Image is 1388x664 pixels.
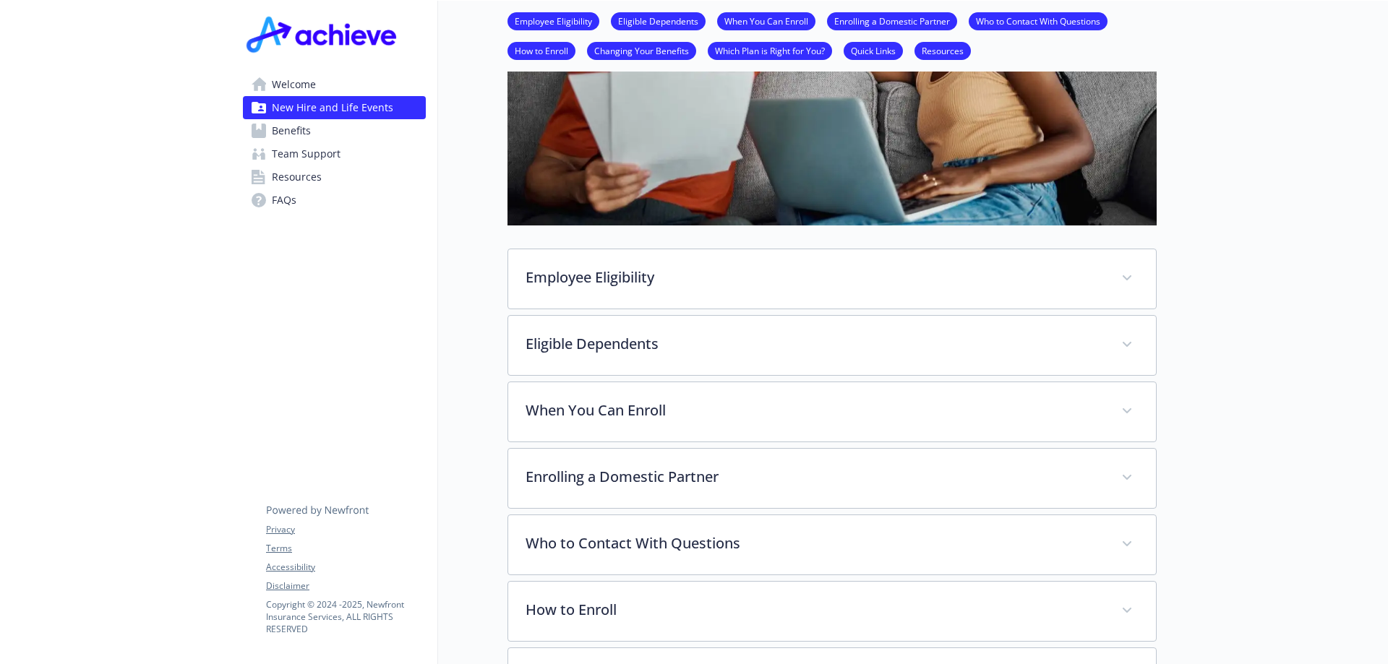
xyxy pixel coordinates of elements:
[526,466,1104,488] p: Enrolling a Domestic Partner
[243,96,426,119] a: New Hire and Life Events
[717,14,815,27] a: When You Can Enroll
[243,73,426,96] a: Welcome
[272,73,316,96] span: Welcome
[914,43,971,57] a: Resources
[266,561,425,574] a: Accessibility
[508,449,1156,508] div: Enrolling a Domestic Partner
[827,14,957,27] a: Enrolling a Domestic Partner
[526,400,1104,421] p: When You Can Enroll
[508,382,1156,441] div: When You Can Enroll
[508,582,1156,641] div: How to Enroll
[507,43,575,57] a: How to Enroll
[243,142,426,165] a: Team Support
[272,142,340,165] span: Team Support
[266,523,425,536] a: Privacy
[508,316,1156,375] div: Eligible Dependents
[243,165,426,189] a: Resources
[611,14,706,27] a: Eligible Dependents
[508,249,1156,309] div: Employee Eligibility
[844,43,903,57] a: Quick Links
[526,333,1104,355] p: Eligible Dependents
[243,119,426,142] a: Benefits
[266,598,425,635] p: Copyright © 2024 - 2025 , Newfront Insurance Services, ALL RIGHTS RESERVED
[266,542,425,555] a: Terms
[587,43,696,57] a: Changing Your Benefits
[708,43,832,57] a: Which Plan is Right for You?
[272,96,393,119] span: New Hire and Life Events
[272,189,296,212] span: FAQs
[507,14,599,27] a: Employee Eligibility
[526,533,1104,554] p: Who to Contact With Questions
[272,119,311,142] span: Benefits
[526,599,1104,621] p: How to Enroll
[266,579,425,592] a: Disclaimer
[969,14,1108,27] a: Who to Contact With Questions
[272,165,322,189] span: Resources
[526,267,1104,288] p: Employee Eligibility
[243,189,426,212] a: FAQs
[508,515,1156,574] div: Who to Contact With Questions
